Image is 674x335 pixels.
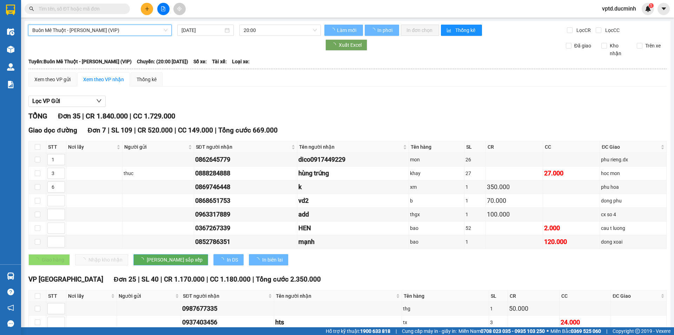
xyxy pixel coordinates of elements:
[465,211,484,218] div: 1
[560,290,611,302] th: CC
[181,316,274,329] td: 0937403456
[509,304,558,314] div: 50.000
[297,167,409,180] td: hùng trứng
[210,275,251,283] span: CC 1.180.000
[133,112,175,120] span: CC 1.729.000
[601,224,665,232] div: cau t luong
[244,25,317,36] span: 20:00
[252,275,254,283] span: |
[256,275,321,283] span: Tổng cước 2.350.000
[114,275,136,283] span: Đơn 25
[195,223,296,233] div: 0367267339
[141,3,153,15] button: plus
[396,327,397,335] span: |
[401,25,439,36] button: In đơn chọn
[607,42,632,57] span: Kho nhận
[547,330,549,333] span: ⚪️
[195,168,296,178] div: 0888284888
[96,98,102,104] span: down
[28,96,106,107] button: Lọc VP Gửi
[331,43,339,47] span: loading
[635,329,640,334] span: copyright
[447,28,452,33] span: bar-chart
[141,275,159,283] span: SL 40
[181,26,223,34] input: 14/10/2025
[574,26,592,34] span: Lọc CR
[602,26,621,34] span: Lọc CC
[195,196,296,206] div: 0868651753
[487,182,542,192] div: 350.000
[377,26,394,34] span: In phơi
[6,5,15,15] img: logo-vxr
[194,221,297,235] td: 0367267339
[441,25,482,36] button: bar-chartThống kê
[124,169,192,177] div: thuc
[297,208,409,221] td: add
[606,327,607,335] span: |
[661,6,667,12] span: caret-down
[7,28,14,36] img: warehouse-icon
[178,126,213,134] span: CC 149.000
[28,254,70,265] button: Giao hàng
[601,211,665,218] div: cx so 4
[7,63,14,71] img: warehouse-icon
[360,328,390,334] strong: 1900 633 818
[544,168,599,178] div: 27.000
[196,143,290,151] span: SĐT người nhận
[481,328,545,334] strong: 0708 023 035 - 0935 103 250
[402,290,489,302] th: Tên hàng
[82,112,84,120] span: |
[601,169,665,177] div: hoc mon
[7,289,14,295] span: question-circle
[32,97,60,105] span: Lọc VP Gửi
[596,4,642,13] span: vptd.ducminh
[28,275,103,283] span: VP [GEOGRAPHIC_DATA]
[613,292,659,300] span: ĐC Giao
[7,272,14,280] img: warehouse-icon
[119,292,174,300] span: Người gửi
[325,39,367,51] button: Xuất Excel
[298,182,408,192] div: k
[297,235,409,249] td: mạnh
[68,143,115,151] span: Nơi lấy
[486,141,543,153] th: CR
[194,153,297,167] td: 0862645779
[138,275,140,283] span: |
[194,180,297,194] td: 0869746448
[86,112,128,120] span: CR 1.840.000
[68,292,110,300] span: Nơi lấy
[164,275,205,283] span: CR 1.170.000
[410,156,463,163] div: mon
[298,237,408,247] div: mạnh
[34,76,71,83] div: Xem theo VP gửi
[601,238,665,246] div: dong xoai
[645,6,651,12] img: icon-new-feature
[274,316,402,329] td: hts
[39,5,121,13] input: Tìm tên, số ĐT hoặc mã đơn
[489,290,508,302] th: SL
[83,76,124,83] div: Xem theo VP nhận
[458,327,545,335] span: Miền Nam
[365,25,399,36] button: In phơi
[465,238,484,246] div: 1
[544,223,599,233] div: 2.000
[160,275,162,283] span: |
[410,169,463,177] div: khay
[339,41,362,49] span: Xuất Excel
[276,292,395,300] span: Tên người nhận
[177,6,182,11] span: aim
[7,304,14,311] span: notification
[571,328,601,334] strong: 0369 525 060
[195,182,296,192] div: 0869746448
[465,169,484,177] div: 27
[465,183,484,191] div: 1
[601,156,665,163] div: phu rieng.dx
[455,26,476,34] span: Thống kê
[134,126,136,134] span: |
[297,180,409,194] td: k
[174,126,176,134] span: |
[487,196,542,206] div: 70.000
[28,112,47,120] span: TỔNG
[75,254,128,265] button: Nhập kho nhận
[111,126,132,134] span: SL 109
